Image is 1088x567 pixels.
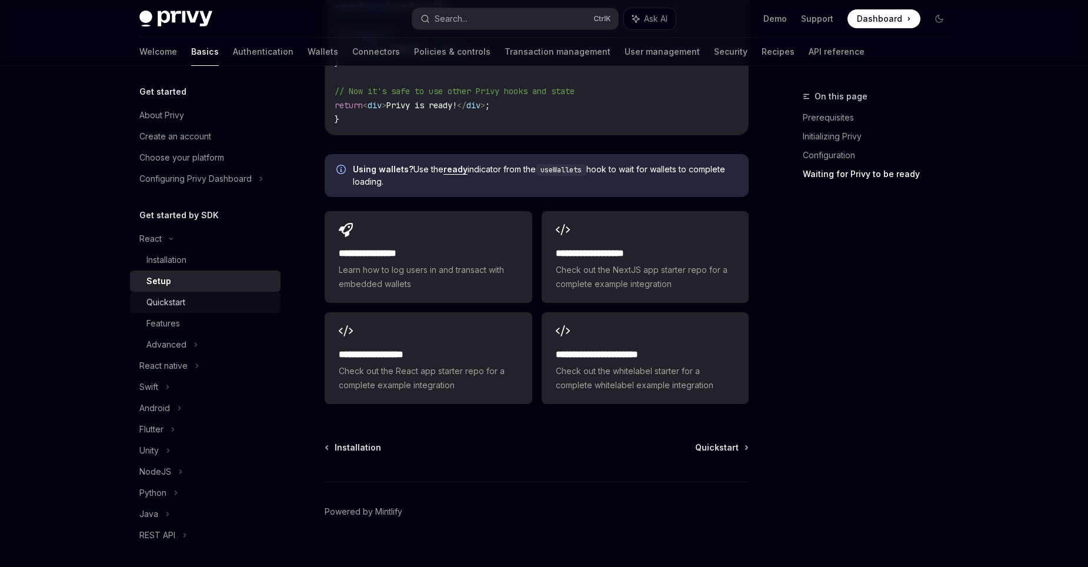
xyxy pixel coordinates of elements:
[139,108,184,122] div: About Privy
[146,338,186,352] div: Advanced
[139,11,212,27] img: dark logo
[382,100,386,111] span: >
[146,274,171,288] div: Setup
[335,100,363,111] span: return
[335,86,575,96] span: // Now it's safe to use other Privy hooks and state
[335,442,381,453] span: Installation
[139,38,177,66] a: Welcome
[695,442,747,453] a: Quickstart
[146,295,185,309] div: Quickstart
[556,364,735,392] span: Check out the whitelabel starter for a complete whitelabel example integration
[139,232,162,246] div: React
[139,129,211,144] div: Create an account
[542,211,749,303] a: **** **** **** ****Check out the NextJS app starter repo for a complete example integration
[485,100,490,111] span: ;
[536,164,586,176] code: useWallets
[139,85,186,99] h5: Get started
[325,506,402,518] a: Powered by Mintlify
[386,100,457,111] span: Privy is ready!
[505,38,610,66] a: Transaction management
[803,108,958,127] a: Prerequisites
[130,271,281,292] a: Setup
[130,126,281,147] a: Create an account
[139,380,158,394] div: Swift
[146,316,180,331] div: Features
[325,312,532,404] a: **** **** **** ***Check out the React app starter repo for a complete example integration
[139,151,224,165] div: Choose your platform
[457,100,466,111] span: </
[809,38,865,66] a: API reference
[803,146,958,165] a: Configuration
[857,13,902,25] span: Dashboard
[130,313,281,334] a: Features
[352,38,400,66] a: Connectors
[130,147,281,168] a: Choose your platform
[139,401,170,415] div: Android
[139,172,252,186] div: Configuring Privy Dashboard
[624,8,676,29] button: Ask AI
[466,100,480,111] span: div
[414,38,490,66] a: Policies & controls
[233,38,293,66] a: Authentication
[326,442,381,453] a: Installation
[763,13,787,25] a: Demo
[695,442,739,453] span: Quickstart
[139,465,171,479] div: NodeJS
[130,105,281,126] a: About Privy
[435,12,468,26] div: Search...
[336,165,348,176] svg: Info
[625,38,700,66] a: User management
[930,9,949,28] button: Toggle dark mode
[443,164,468,175] a: ready
[139,507,158,521] div: Java
[339,364,518,392] span: Check out the React app starter repo for a complete example integration
[139,528,175,542] div: REST API
[325,211,532,303] a: **** **** **** *Learn how to log users in and transact with embedded wallets
[815,89,867,104] span: On this page
[139,359,188,373] div: React native
[847,9,920,28] a: Dashboard
[139,443,159,458] div: Unity
[714,38,747,66] a: Security
[480,100,485,111] span: >
[556,263,735,291] span: Check out the NextJS app starter repo for a complete example integration
[801,13,833,25] a: Support
[353,164,413,174] strong: Using wallets?
[130,292,281,313] a: Quickstart
[130,249,281,271] a: Installation
[644,13,668,25] span: Ask AI
[139,486,166,500] div: Python
[368,100,382,111] span: div
[146,253,186,267] div: Installation
[139,422,163,436] div: Flutter
[803,165,958,184] a: Waiting for Privy to be ready
[803,127,958,146] a: Initializing Privy
[412,8,618,29] button: Search...CtrlK
[139,208,219,222] h5: Get started by SDK
[762,38,795,66] a: Recipes
[191,38,219,66] a: Basics
[308,38,338,66] a: Wallets
[353,164,737,188] span: Use the indicator from the hook to wait for wallets to complete loading.
[339,263,518,291] span: Learn how to log users in and transact with embedded wallets
[335,114,339,125] span: }
[542,312,749,404] a: **** **** **** **** ***Check out the whitelabel starter for a complete whitelabel example integra...
[593,14,611,24] span: Ctrl K
[363,100,368,111] span: <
